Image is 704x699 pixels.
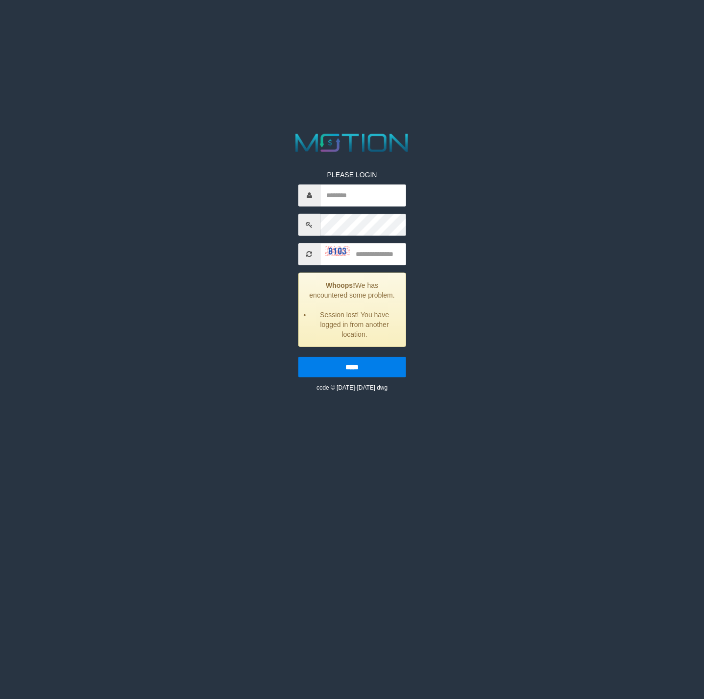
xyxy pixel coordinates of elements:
[311,309,398,339] li: Session lost! You have logged in from another location.
[316,384,388,391] small: code © [DATE]-[DATE] dwg
[326,281,355,289] strong: Whoops!
[298,169,406,179] p: PLEASE LOGIN
[298,272,406,347] div: We has encountered some problem.
[325,246,350,256] img: captcha
[291,131,413,155] img: MOTION_logo.png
